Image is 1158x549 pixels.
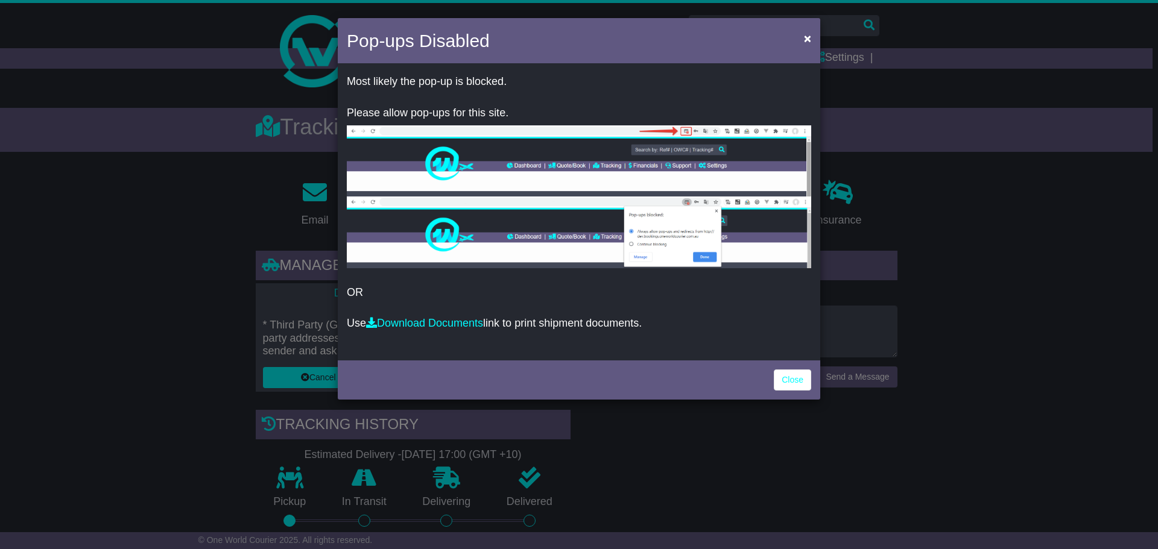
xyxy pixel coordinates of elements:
a: Close [774,369,811,391]
img: allow-popup-2.png [347,196,811,268]
p: Most likely the pop-up is blocked. [347,75,811,89]
span: × [804,31,811,45]
button: Close [798,26,817,51]
img: allow-popup-1.png [347,125,811,196]
p: Use link to print shipment documents. [347,317,811,330]
h4: Pop-ups Disabled [347,27,490,54]
a: Download Documents [366,317,483,329]
div: OR [338,66,820,357]
p: Please allow pop-ups for this site. [347,107,811,120]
